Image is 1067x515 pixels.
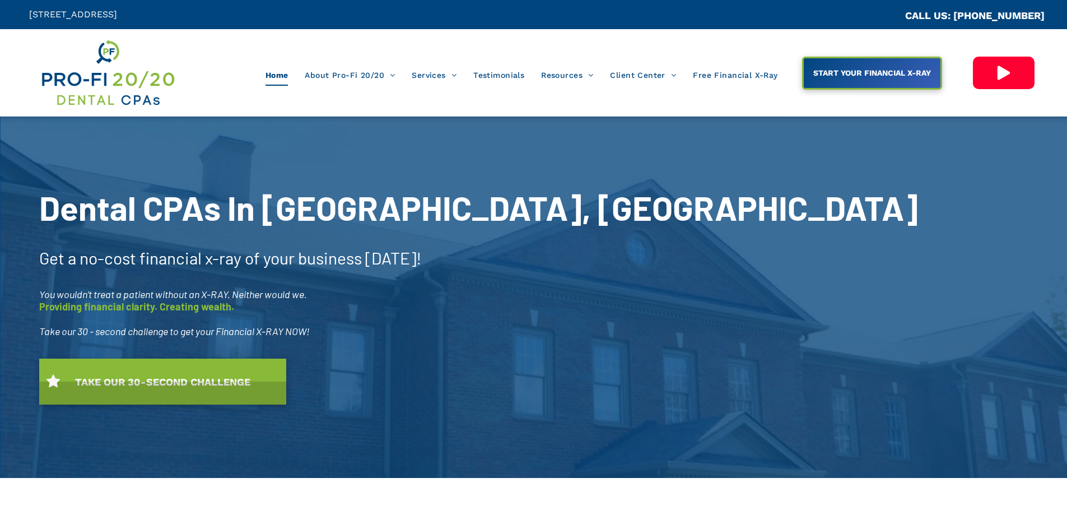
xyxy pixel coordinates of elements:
[40,38,175,108] img: Get Dental CPA Consulting, Bookkeeping, & Bank Loans
[257,64,297,86] a: Home
[39,359,286,405] a: TAKE OUR 30-SECOND CHALLENGE
[39,288,307,300] span: You wouldn’t treat a patient without an X-RAY. Neither would we.
[905,10,1045,21] a: CALL US: [PHONE_NUMBER]
[809,63,935,83] span: START YOUR FINANCIAL X-RAY
[602,64,684,86] a: Client Center
[858,11,905,21] span: CA::CALLC
[403,64,465,86] a: Services
[802,57,942,90] a: START YOUR FINANCIAL X-RAY
[80,248,241,268] span: no-cost financial x-ray
[296,64,403,86] a: About Pro-Fi 20/20
[533,64,602,86] a: Resources
[39,248,76,268] span: Get a
[39,325,310,337] span: Take our 30 - second challenge to get your Financial X-RAY NOW!
[465,64,533,86] a: Testimonials
[684,64,786,86] a: Free Financial X-Ray
[29,9,117,20] span: [STREET_ADDRESS]
[71,370,254,393] span: TAKE OUR 30-SECOND CHALLENGE
[39,187,918,228] span: Dental CPAs In [GEOGRAPHIC_DATA], [GEOGRAPHIC_DATA]
[39,300,234,313] span: Providing financial clarity. Creating wealth.
[245,248,422,268] span: of your business [DATE]!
